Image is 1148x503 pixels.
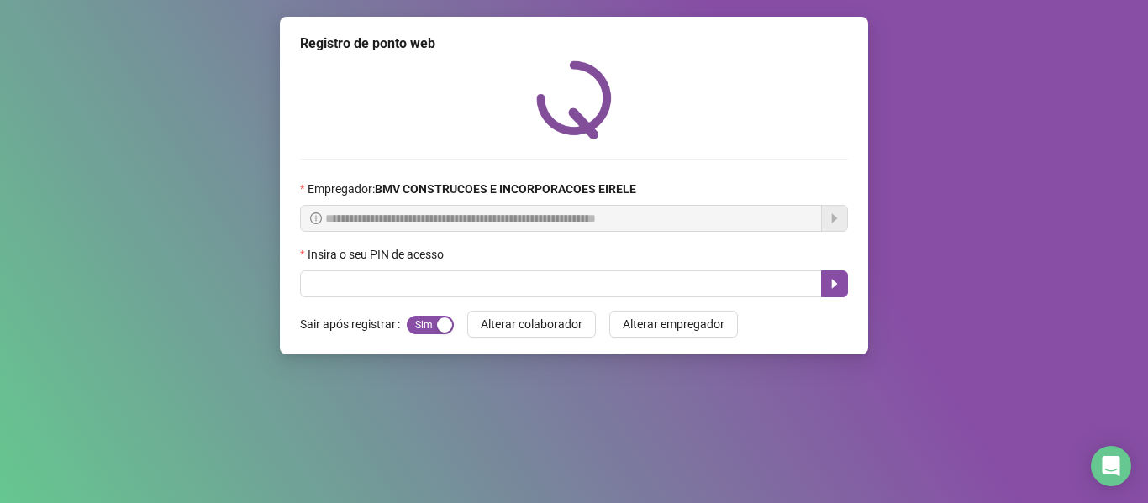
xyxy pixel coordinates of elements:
strong: BMV CONSTRUCOES E INCORPORACOES EIRELE [375,182,636,196]
span: Alterar empregador [623,315,724,333]
div: Registro de ponto web [300,34,848,54]
label: Insira o seu PIN de acesso [300,245,455,264]
span: Empregador : [308,180,636,198]
span: info-circle [310,212,322,224]
div: Open Intercom Messenger [1091,446,1131,486]
img: QRPoint [536,60,612,139]
button: Alterar empregador [609,311,738,338]
label: Sair após registrar [300,311,407,338]
span: caret-right [828,277,841,291]
button: Alterar colaborador [467,311,596,338]
span: Alterar colaborador [481,315,582,333]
